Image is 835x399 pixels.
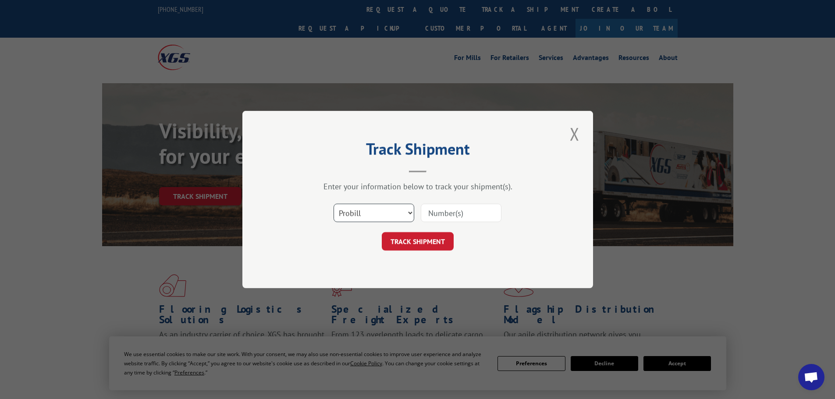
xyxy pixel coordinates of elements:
[798,364,824,390] a: Open chat
[382,232,454,251] button: TRACK SHIPMENT
[286,181,549,191] div: Enter your information below to track your shipment(s).
[421,204,501,222] input: Number(s)
[286,143,549,159] h2: Track Shipment
[567,122,582,146] button: Close modal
